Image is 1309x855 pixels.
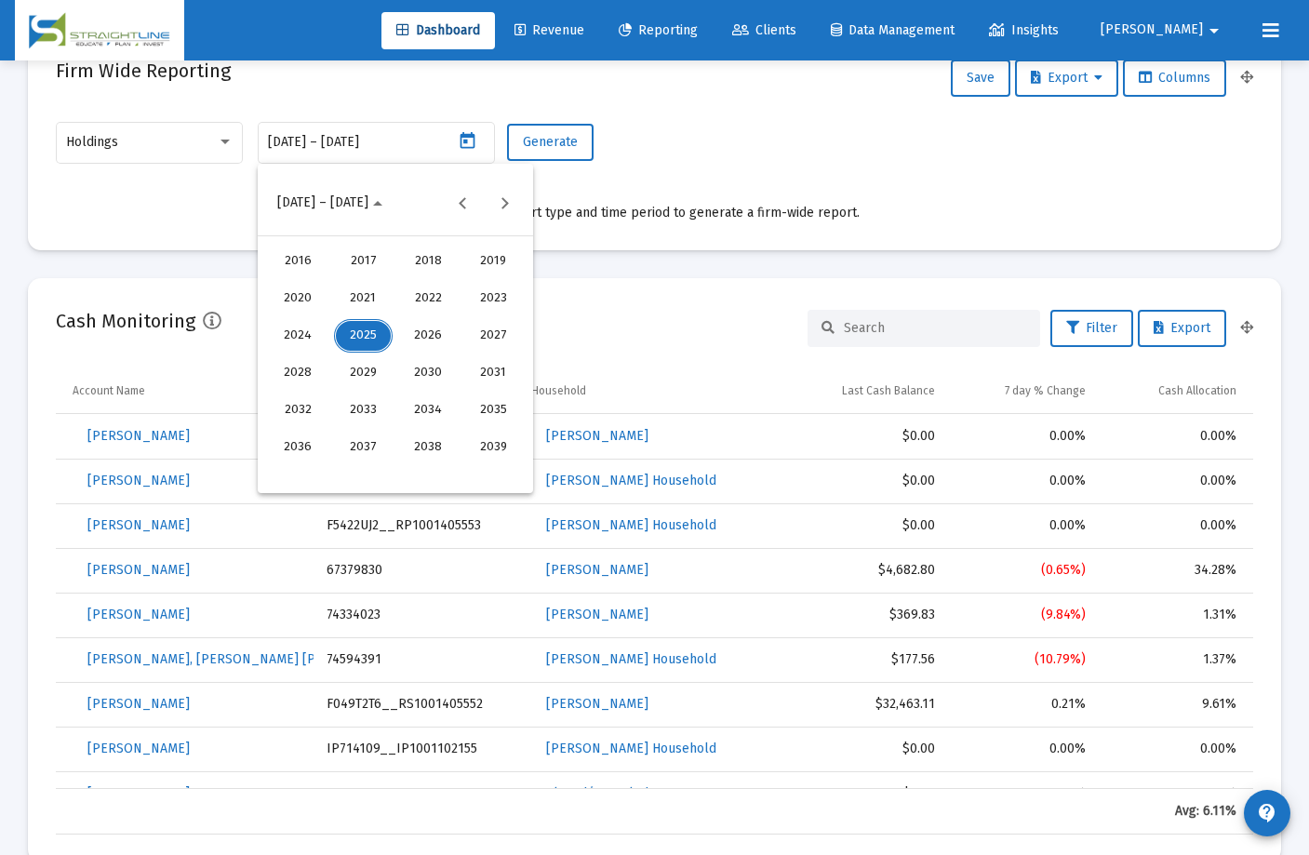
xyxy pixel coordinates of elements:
button: 2017 [330,243,395,280]
div: 2034 [399,394,458,427]
button: 2023 [461,280,526,317]
button: 2033 [330,392,395,429]
div: 2026 [399,319,458,353]
button: 2022 [395,280,461,317]
div: 2025 [334,319,393,353]
button: 2025 [330,317,395,354]
div: 2033 [334,394,393,427]
button: 2026 [395,317,461,354]
button: 2016 [265,243,330,280]
div: 2022 [399,282,458,315]
span: [DATE] – [DATE] [277,195,368,211]
button: 2027 [461,317,526,354]
div: 2019 [464,245,523,278]
div: 2023 [464,282,523,315]
div: 2038 [399,431,458,464]
button: 2039 [461,429,526,466]
button: Previous 24 years [445,184,482,221]
div: 2027 [464,319,523,353]
div: 2020 [269,282,327,315]
div: 2024 [269,319,327,353]
button: 2037 [330,429,395,466]
button: 2019 [461,243,526,280]
button: 2034 [395,392,461,429]
div: 2016 [269,245,327,278]
button: 2028 [265,354,330,392]
div: 2031 [464,356,523,390]
button: 2018 [395,243,461,280]
div: 2036 [269,431,327,464]
div: 2028 [269,356,327,390]
button: Choose date [262,184,397,221]
button: 2036 [265,429,330,466]
div: 2030 [399,356,458,390]
button: 2038 [395,429,461,466]
button: 2032 [265,392,330,429]
div: 2029 [334,356,393,390]
div: 2037 [334,431,393,464]
div: 2017 [334,245,393,278]
div: 2021 [334,282,393,315]
div: 2039 [464,431,523,464]
button: 2035 [461,392,526,429]
div: 2018 [399,245,458,278]
button: 2029 [330,354,395,392]
div: 2032 [269,394,327,427]
button: Next 24 years [487,184,524,221]
div: 2035 [464,394,523,427]
button: 2021 [330,280,395,317]
button: 2031 [461,354,526,392]
button: 2030 [395,354,461,392]
button: 2020 [265,280,330,317]
button: 2024 [265,317,330,354]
